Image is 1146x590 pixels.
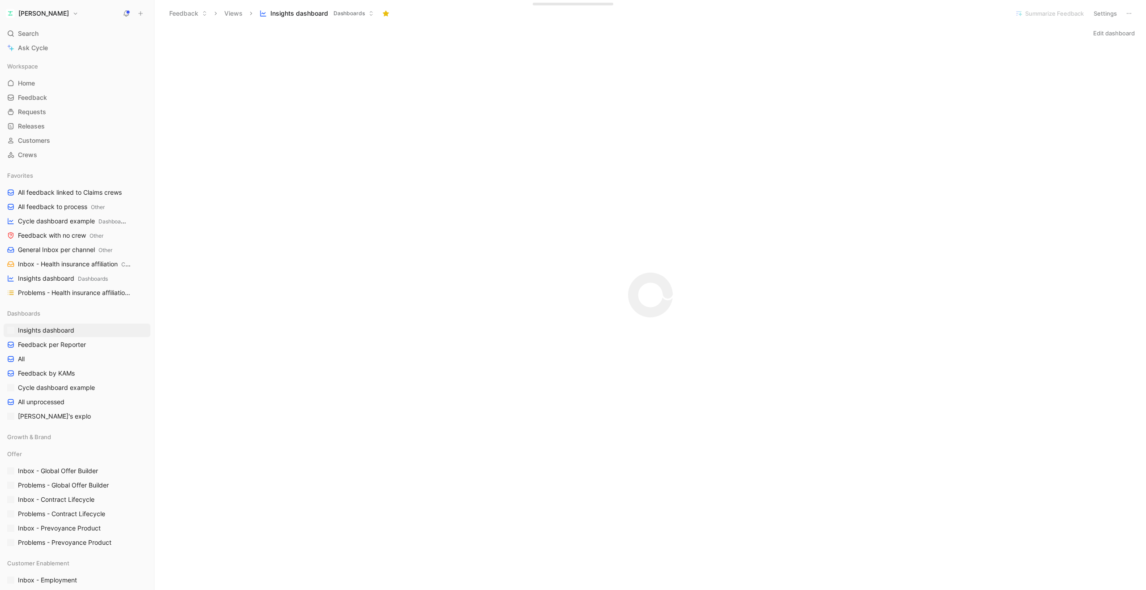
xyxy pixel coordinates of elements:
[18,524,101,533] span: Inbox - Prevoyance Product
[4,120,150,133] a: Releases
[4,536,150,549] a: Problems - Prevoyance Product
[1011,7,1088,20] button: Summarize Feedback
[18,28,38,39] span: Search
[1089,27,1139,39] button: Edit dashboard
[4,430,150,444] div: Growth & Brand
[18,369,75,378] span: Feedback by KAMs
[18,326,74,335] span: Insights dashboard
[18,398,64,406] span: All unprocessed
[4,148,150,162] a: Crews
[4,134,150,147] a: Customers
[4,105,150,119] a: Requests
[4,430,150,446] div: Growth & Brand
[4,324,150,337] a: Insights dashboard
[18,43,48,53] span: Ask Cycle
[4,307,150,423] div: DashboardsInsights dashboardFeedback per ReporterAllFeedback by KAMsCycle dashboard exampleAll un...
[4,338,150,351] a: Feedback per Reporter
[18,355,25,363] span: All
[18,150,37,159] span: Crews
[18,93,47,102] span: Feedback
[334,9,365,18] span: Dashboards
[132,290,187,296] span: Customer Enablement
[6,9,15,18] img: Alan
[98,247,112,253] span: Other
[4,60,150,73] div: Workspace
[256,7,378,20] button: Insights dashboardDashboards
[18,412,91,421] span: [PERSON_NAME]'s explo
[4,169,150,182] div: Favorites
[4,479,150,492] a: Problems - Global Offer Builder
[4,447,150,461] div: Offer
[18,79,35,88] span: Home
[4,200,150,214] a: All feedback to processOther
[7,309,40,318] span: Dashboards
[4,243,150,257] a: General Inbox per channelOther
[4,493,150,506] a: Inbox - Contract Lifecycle
[18,576,77,585] span: Inbox - Employment
[18,466,98,475] span: Inbox - Global Offer Builder
[7,62,38,71] span: Workspace
[18,495,94,504] span: Inbox - Contract Lifecycle
[18,122,45,131] span: Releases
[18,481,109,490] span: Problems - Global Offer Builder
[4,381,150,394] a: Cycle dashboard example
[4,352,150,366] a: All
[4,410,150,423] a: [PERSON_NAME]'s explo
[4,447,150,549] div: OfferInbox - Global Offer BuilderProblems - Global Offer BuilderInbox - Contract LifecycleProblem...
[91,204,105,210] span: Other
[4,257,150,271] a: Inbox - Health insurance affiliationCustomer Enablement
[4,556,150,570] div: Customer Enablement
[7,449,22,458] span: Offer
[4,27,150,40] div: Search
[270,9,328,18] span: Insights dashboard
[1090,7,1121,20] button: Settings
[18,383,95,392] span: Cycle dashboard example
[7,432,51,441] span: Growth & Brand
[18,288,133,298] span: Problems - Health insurance affiliation
[4,91,150,104] a: Feedback
[165,7,211,20] button: Feedback
[78,275,108,282] span: Dashboards
[4,186,150,199] a: All feedback linked to Claims crews
[18,107,46,116] span: Requests
[18,538,111,547] span: Problems - Prevoyance Product
[90,232,103,239] span: Other
[18,340,86,349] span: Feedback per Reporter
[4,229,150,242] a: Feedback with no crewOther
[4,307,150,320] div: Dashboards
[4,214,150,228] a: Cycle dashboard exampleDashboards
[4,367,150,380] a: Feedback by KAMs
[4,77,150,90] a: Home
[18,231,103,240] span: Feedback with no crew
[4,41,150,55] a: Ask Cycle
[4,507,150,521] a: Problems - Contract Lifecycle
[220,7,247,20] button: Views
[98,218,128,225] span: Dashboards
[18,188,122,197] span: All feedback linked to Claims crews
[4,573,150,587] a: Inbox - Employment
[4,522,150,535] a: Inbox - Prevoyance Product
[4,272,150,285] a: Insights dashboardDashboards
[18,509,105,518] span: Problems - Contract Lifecycle
[18,260,133,269] span: Inbox - Health insurance affiliation
[18,202,105,212] span: All feedback to process
[18,274,108,283] span: Insights dashboard
[18,136,50,145] span: Customers
[121,261,176,268] span: Customer Enablement
[7,559,69,568] span: Customer Enablement
[4,464,150,478] a: Inbox - Global Offer Builder
[18,245,112,255] span: General Inbox per channel
[4,286,150,299] a: Problems - Health insurance affiliationCustomer Enablement
[18,9,69,17] h1: [PERSON_NAME]
[4,7,81,20] button: Alan[PERSON_NAME]
[7,171,33,180] span: Favorites
[18,217,127,226] span: Cycle dashboard example
[4,395,150,409] a: All unprocessed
